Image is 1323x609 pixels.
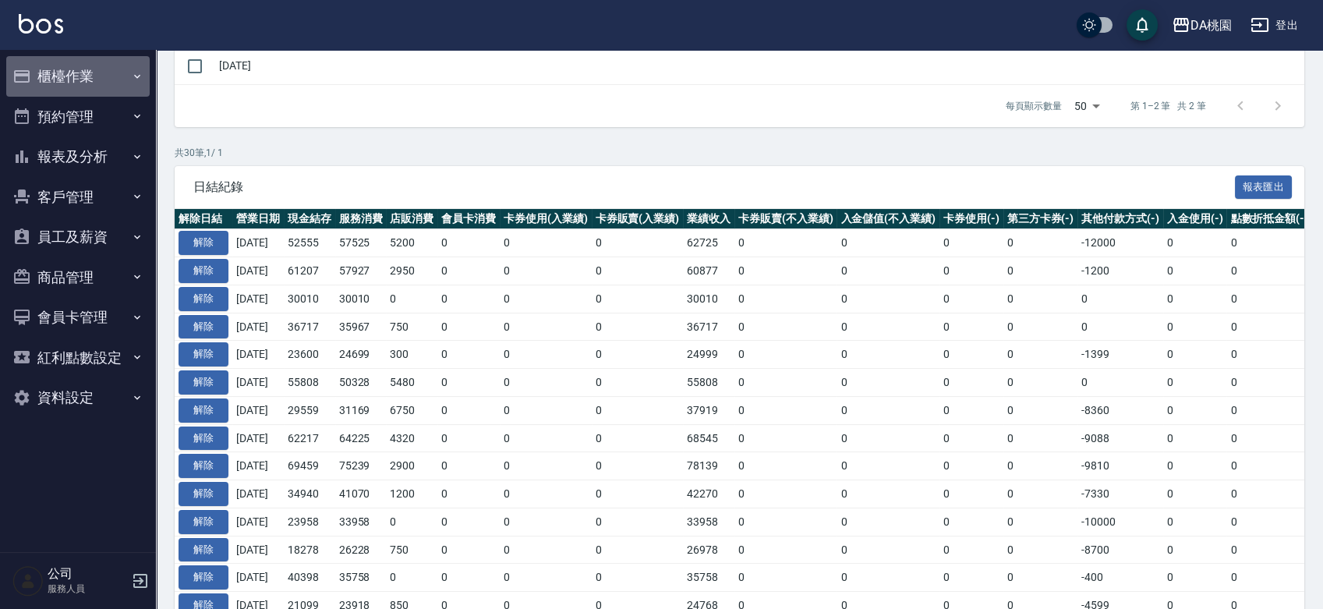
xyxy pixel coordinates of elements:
td: 0 [1163,508,1227,536]
td: 0 [837,452,939,480]
td: 0 [939,229,1003,257]
td: 0 [1163,257,1227,285]
button: 解除 [179,370,228,395]
p: 第 1–2 筆 共 2 筆 [1130,99,1206,113]
button: 解除 [179,342,228,366]
td: 0 [939,564,1003,592]
button: 登出 [1244,11,1304,40]
td: 5480 [386,369,437,397]
td: 0 [1163,369,1227,397]
td: 0 [939,536,1003,564]
td: 0 [837,285,939,313]
td: 0 [500,508,592,536]
div: DA桃園 [1190,16,1232,35]
td: -8700 [1077,536,1163,564]
td: 0 [837,341,939,369]
td: 300 [386,341,437,369]
td: 0 [734,480,837,508]
td: 0 [1226,257,1312,285]
span: 日結紀錄 [193,179,1235,195]
td: 0 [1226,564,1312,592]
td: 26978 [683,536,734,564]
td: 0 [939,285,1003,313]
td: 35967 [335,313,387,341]
td: -9088 [1077,424,1163,452]
td: 35758 [335,564,387,592]
td: 0 [837,564,939,592]
td: 0 [1003,369,1078,397]
td: 0 [734,508,837,536]
th: 店販消費 [386,209,437,229]
td: 0 [437,341,500,369]
td: 0 [939,480,1003,508]
td: 0 [1003,396,1078,424]
td: 0 [500,536,592,564]
td: 35758 [683,564,734,592]
td: 0 [734,313,837,341]
td: -1399 [1077,341,1163,369]
td: 0 [1003,480,1078,508]
td: 0 [939,369,1003,397]
td: 5200 [386,229,437,257]
td: 0 [1226,369,1312,397]
button: 報表及分析 [6,136,150,177]
td: [DATE] [232,341,284,369]
td: 60877 [683,257,734,285]
th: 其他付款方式(-) [1077,209,1163,229]
td: 30010 [335,285,387,313]
td: [DATE] [232,452,284,480]
td: 0 [500,285,592,313]
td: 0 [1163,341,1227,369]
td: 52555 [284,229,335,257]
th: 營業日期 [232,209,284,229]
td: 0 [939,313,1003,341]
td: [DATE] [232,508,284,536]
td: -12000 [1077,229,1163,257]
td: 0 [939,424,1003,452]
td: 2900 [386,452,437,480]
button: 解除 [179,565,228,590]
td: 0 [1003,341,1078,369]
td: 0 [734,396,837,424]
td: 0 [1003,285,1078,313]
td: 0 [386,508,437,536]
td: 0 [1226,480,1312,508]
td: 0 [437,313,500,341]
td: 0 [592,508,684,536]
td: 0 [837,508,939,536]
td: 0 [437,229,500,257]
td: 0 [386,285,437,313]
td: 24999 [683,341,734,369]
td: 57927 [335,257,387,285]
td: 0 [1003,424,1078,452]
td: 0 [1003,313,1078,341]
td: 0 [837,369,939,397]
td: 26228 [335,536,387,564]
td: 0 [592,564,684,592]
td: 50328 [335,369,387,397]
td: 0 [734,257,837,285]
button: 商品管理 [6,257,150,298]
button: 櫃檯作業 [6,56,150,97]
td: 0 [837,480,939,508]
td: [DATE] [232,285,284,313]
td: 31169 [335,396,387,424]
td: 0 [734,564,837,592]
td: 0 [592,313,684,341]
td: 0 [1003,508,1078,536]
button: DA桃園 [1166,9,1238,41]
td: 33958 [683,508,734,536]
td: 0 [437,396,500,424]
td: 0 [1003,536,1078,564]
td: 0 [1003,229,1078,257]
td: [DATE] [232,369,284,397]
h5: 公司 [48,566,127,582]
td: [DATE] [232,564,284,592]
td: 55808 [284,369,335,397]
td: -400 [1077,564,1163,592]
td: 0 [1226,536,1312,564]
td: 0 [592,341,684,369]
button: 員工及薪資 [6,217,150,257]
td: 0 [500,396,592,424]
th: 入金儲值(不入業績) [837,209,939,229]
